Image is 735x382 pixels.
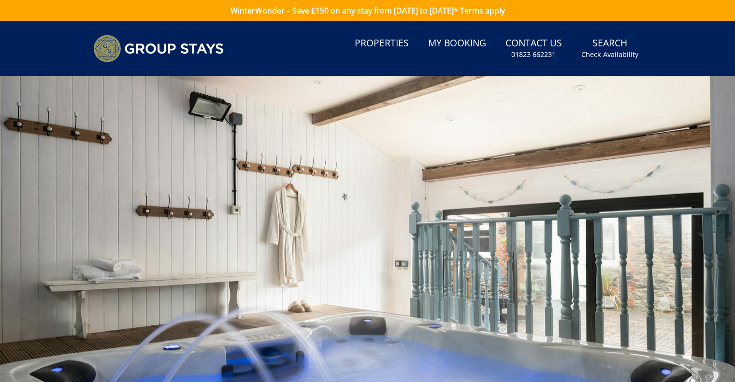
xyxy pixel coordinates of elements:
[93,35,224,62] img: Group Stays
[502,33,566,64] a: Contact Us01823 662231
[351,33,413,55] a: Properties
[577,33,642,64] a: SearchCheck Availability
[581,50,638,59] small: Check Availability
[511,50,556,59] small: 01823 662231
[424,33,490,55] a: My Booking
